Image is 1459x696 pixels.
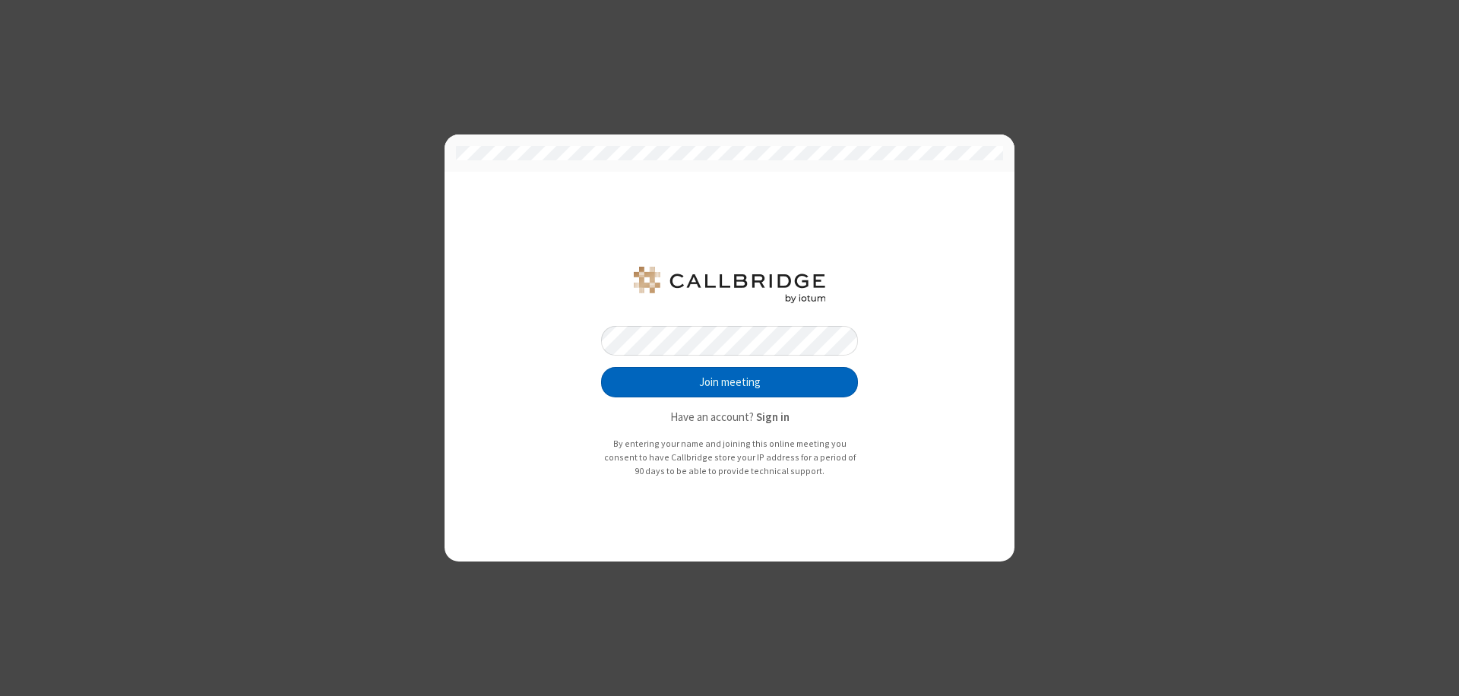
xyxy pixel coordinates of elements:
strong: Sign in [756,410,790,424]
img: QA Selenium DO NOT DELETE OR CHANGE [631,267,828,303]
p: Have an account? [601,409,858,426]
p: By entering your name and joining this online meeting you consent to have Callbridge store your I... [601,437,858,477]
button: Join meeting [601,367,858,397]
button: Sign in [756,409,790,426]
